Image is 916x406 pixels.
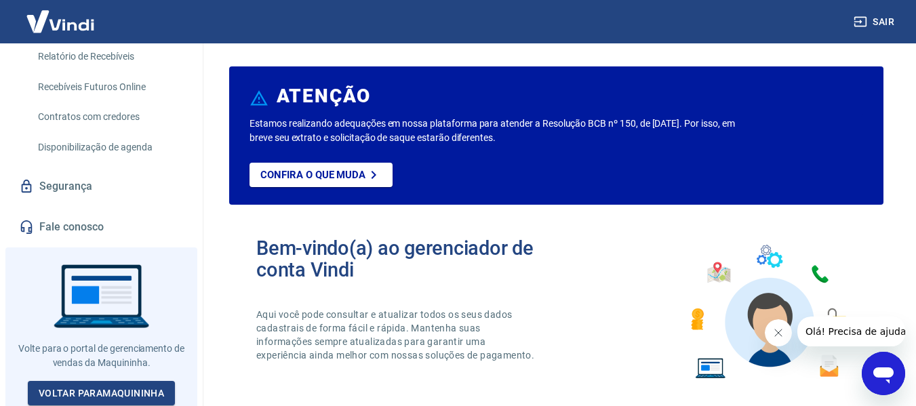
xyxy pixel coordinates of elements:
a: Voltar paraMaquininha [28,381,175,406]
span: Olá! Precisa de ajuda? [8,9,114,20]
a: Segurança [16,171,186,201]
img: Imagem de um avatar masculino com diversos icones exemplificando as funcionalidades do gerenciado... [679,237,856,387]
a: Fale conosco [16,212,186,242]
a: Confira o que muda [250,163,393,187]
a: Disponibilização de agenda [33,134,186,161]
a: Relatório de Recebíveis [33,43,186,70]
iframe: Mensagem da empresa [797,317,905,346]
h6: ATENÇÃO [277,89,371,103]
p: Aqui você pode consultar e atualizar todos os seus dados cadastrais de forma fácil e rápida. Mant... [256,308,537,362]
p: Confira o que muda [260,169,365,181]
iframe: Fechar mensagem [765,319,792,346]
p: Estamos realizando adequações em nossa plataforma para atender a Resolução BCB nº 150, de [DATE].... [250,117,740,145]
img: Vindi [16,1,104,42]
button: Sair [851,9,900,35]
a: Recebíveis Futuros Online [33,73,186,101]
a: Contratos com credores [33,103,186,131]
h2: Bem-vindo(a) ao gerenciador de conta Vindi [256,237,557,281]
iframe: Botão para abrir a janela de mensagens [862,352,905,395]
